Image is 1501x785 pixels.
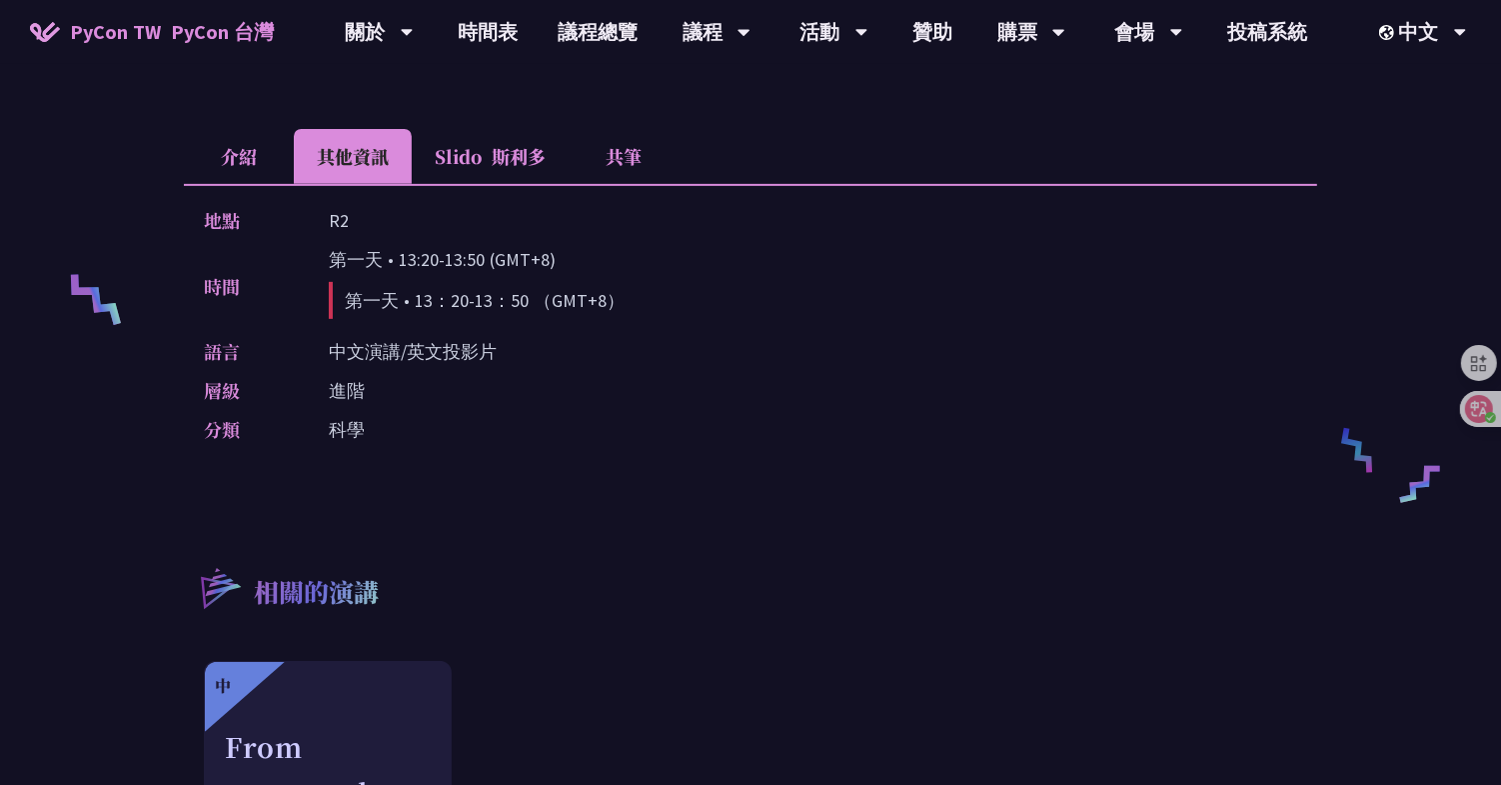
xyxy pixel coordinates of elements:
p: 進階 [329,376,365,405]
p: 中文演講/英文投影片 [329,337,497,366]
p: 科學 [329,415,365,444]
p: 語言 [204,337,289,366]
span: PyCon TW [70,17,274,47]
p: 分類 [204,415,289,444]
p: R2 [329,206,349,235]
li: 介紹 [184,129,294,184]
p: 第一天 • 13:20-13:50 (GMT+8) [329,245,625,327]
p: 時間 [204,272,289,301]
p: 相關的演講 [254,574,379,614]
font: 第一天 • 13：20-13：50 （GMT+8） [345,289,625,312]
a: PyCon TW PyCon 台灣 [10,7,294,57]
font: PyCon 台灣 [171,19,274,44]
img: Locale Icon [1379,25,1399,40]
img: r3.8d01567.svg [171,539,268,636]
font: 斯利多 [492,143,546,169]
li: Slido [412,129,569,184]
li: 其他資訊 [294,129,412,184]
p: 層級 [204,376,289,405]
div: 中 [215,674,231,698]
p: 地點 [204,206,289,235]
img: Home icon of PyCon TW 2025 [30,22,60,42]
li: 共筆 [569,129,679,184]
